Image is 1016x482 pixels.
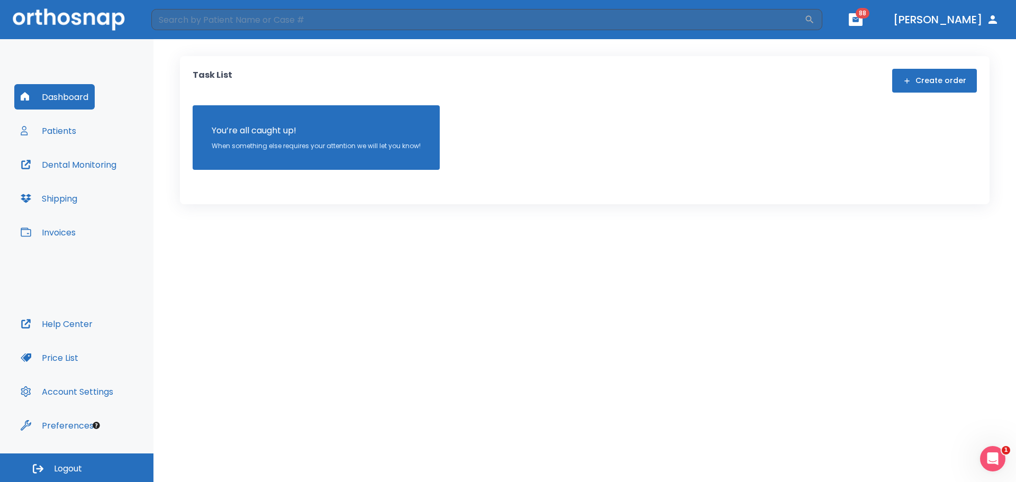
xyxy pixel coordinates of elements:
[14,220,82,245] button: Invoices
[980,446,1005,471] iframe: Intercom live chat
[13,8,125,30] img: Orthosnap
[14,345,85,370] button: Price List
[193,69,232,93] p: Task List
[14,186,84,211] button: Shipping
[889,10,1003,29] button: [PERSON_NAME]
[151,9,804,30] input: Search by Patient Name or Case #
[212,141,421,151] p: When something else requires your attention we will let you know!
[14,379,120,404] button: Account Settings
[14,118,83,143] button: Patients
[14,311,99,337] button: Help Center
[212,124,421,137] p: You’re all caught up!
[54,463,82,475] span: Logout
[14,413,100,438] button: Preferences
[92,421,101,430] div: Tooltip anchor
[14,84,95,110] button: Dashboard
[856,8,869,19] span: 88
[1002,446,1010,454] span: 1
[892,69,977,93] button: Create order
[14,152,123,177] button: Dental Monitoring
